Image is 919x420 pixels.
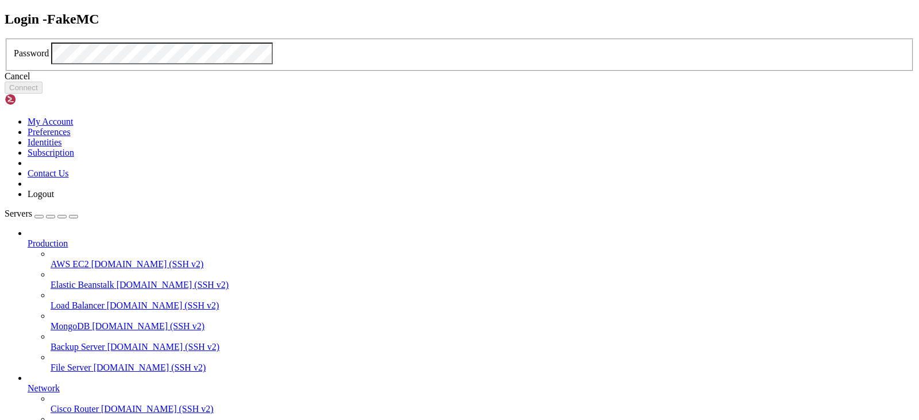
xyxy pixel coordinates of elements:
[5,209,32,218] span: Servers
[14,48,49,58] label: Password
[51,290,914,311] li: Load Balancer [DOMAIN_NAME] (SSH v2)
[28,137,62,147] a: Identities
[51,332,914,352] li: Backup Server [DOMAIN_NAME] (SSH v2)
[51,259,914,269] a: AWS EC2 [DOMAIN_NAME] (SSH v2)
[92,321,204,331] span: [DOMAIN_NAME] (SSH v2)
[28,228,914,373] li: Production
[51,342,105,352] span: Backup Server
[28,127,71,137] a: Preferences
[117,280,229,290] span: [DOMAIN_NAME] (SSH v2)
[51,394,914,414] li: Cisco Router [DOMAIN_NAME] (SSH v2)
[28,148,74,157] a: Subscription
[5,11,914,27] h2: Login - FakeMC
[5,14,9,24] div: (0, 1)
[28,168,69,178] a: Contact Us
[91,259,204,269] span: [DOMAIN_NAME] (SSH v2)
[5,5,770,14] x-row: Connecting [TECHNICAL_ID]...
[51,280,914,290] a: Elastic Beanstalk [DOMAIN_NAME] (SSH v2)
[5,209,78,218] a: Servers
[5,94,71,105] img: Shellngn
[51,363,914,373] a: File Server [DOMAIN_NAME] (SSH v2)
[51,321,914,332] a: MongoDB [DOMAIN_NAME] (SSH v2)
[28,383,914,394] a: Network
[51,321,90,331] span: MongoDB
[101,404,214,414] span: [DOMAIN_NAME] (SSH v2)
[28,117,74,126] a: My Account
[51,280,114,290] span: Elastic Beanstalk
[94,363,206,372] span: [DOMAIN_NAME] (SSH v2)
[51,352,914,373] li: File Server [DOMAIN_NAME] (SSH v2)
[51,300,105,310] span: Load Balancer
[5,82,43,94] button: Connect
[51,249,914,269] li: AWS EC2 [DOMAIN_NAME] (SSH v2)
[5,71,914,82] div: Cancel
[51,404,99,414] span: Cisco Router
[28,383,60,393] span: Network
[51,363,91,372] span: File Server
[107,342,220,352] span: [DOMAIN_NAME] (SSH v2)
[51,269,914,290] li: Elastic Beanstalk [DOMAIN_NAME] (SSH v2)
[51,311,914,332] li: MongoDB [DOMAIN_NAME] (SSH v2)
[28,189,54,199] a: Logout
[51,404,914,414] a: Cisco Router [DOMAIN_NAME] (SSH v2)
[107,300,219,310] span: [DOMAIN_NAME] (SSH v2)
[51,300,914,311] a: Load Balancer [DOMAIN_NAME] (SSH v2)
[28,238,914,249] a: Production
[28,238,68,248] span: Production
[51,342,914,352] a: Backup Server [DOMAIN_NAME] (SSH v2)
[51,259,89,269] span: AWS EC2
